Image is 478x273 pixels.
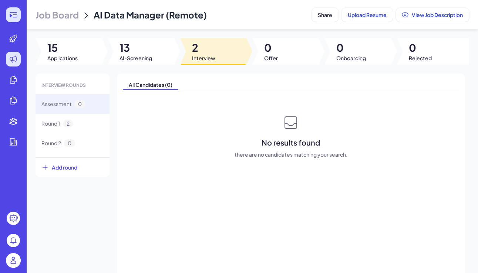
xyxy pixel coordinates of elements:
span: AI-Screening [119,54,152,62]
span: Rejected [409,54,432,62]
span: there are no candidates matching your search. [235,151,347,158]
span: Applications [47,54,78,62]
img: user_logo.png [6,253,21,268]
span: 0 [264,41,278,54]
span: No results found [262,137,320,148]
span: Add round [52,164,77,171]
span: Interview [192,54,215,62]
span: 0 [336,41,366,54]
span: Assessment [41,100,71,108]
div: INTERVIEW ROUNDS [36,76,110,94]
span: 13 [119,41,152,54]
span: Offer [264,54,278,62]
span: 2 [192,41,215,54]
span: View Job Description [412,11,463,18]
span: 0 [74,100,85,108]
span: AI Data Manager (Remote) [94,9,207,20]
span: Job Board [36,9,79,21]
button: Share [312,8,339,22]
span: 0 [409,41,432,54]
button: View Job Description [396,8,469,22]
button: Upload Resume [341,8,393,22]
span: Upload Resume [348,11,387,18]
span: Round 2 [41,139,61,147]
span: Round 1 [41,120,60,127]
span: Share [318,11,332,18]
span: Onboarding [336,54,366,62]
span: 0 [64,139,75,147]
span: All Candidates (0) [123,79,178,90]
span: 15 [47,41,78,54]
button: Add round [36,157,110,177]
span: 2 [63,120,73,127]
